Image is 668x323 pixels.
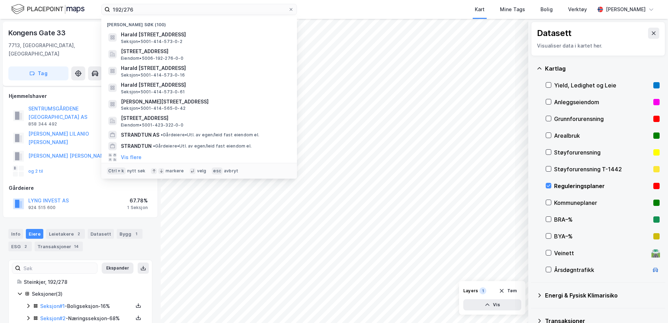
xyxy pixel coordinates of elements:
[107,167,126,174] div: Ctrl + k
[40,315,66,321] a: Seksjon#2
[554,249,648,257] div: Veinett
[73,243,80,250] div: 14
[554,232,651,241] div: BYA–%
[554,131,651,140] div: Arealbruk
[463,288,478,294] div: Layers
[651,249,660,258] div: 🛣️
[22,243,29,250] div: 2
[633,289,668,323] iframe: Chat Widget
[127,205,148,210] div: 1 Seksjon
[463,299,521,310] button: Vis
[11,3,85,15] img: logo.f888ab2527a4732fd821a326f86c7f29.svg
[88,229,114,239] div: Datasett
[8,229,23,239] div: Info
[8,27,67,38] div: Kongens Gate 33
[537,28,572,39] div: Datasett
[554,148,651,157] div: Støyforurensning
[9,184,152,192] div: Gårdeiere
[494,285,521,296] button: Tøm
[121,106,186,111] span: Seksjon • 5001-414-565-0-42
[117,229,143,239] div: Bygg
[28,205,56,210] div: 924 515 600
[554,266,648,274] div: Årsdøgntrafikk
[121,98,289,106] span: [PERSON_NAME][STREET_ADDRESS]
[540,5,553,14] div: Bolig
[121,114,289,122] span: [STREET_ADDRESS]
[633,289,668,323] div: Kontrollprogram for chat
[554,115,651,123] div: Grunnforurensning
[545,291,660,300] div: Energi & Fysisk Klimarisiko
[28,121,57,127] div: 858 344 492
[121,122,183,128] span: Eiendom • 5001-423-322-0-0
[121,89,185,95] span: Seksjon • 5001-414-573-0-61
[121,30,289,39] span: Harald [STREET_ADDRESS]
[21,263,97,273] input: Søk
[121,81,289,89] span: Harald [STREET_ADDRESS]
[121,131,159,139] span: STRANDTUN AS
[545,64,660,73] div: Kartlag
[46,229,85,239] div: Leietakere
[102,263,133,274] button: Ekspander
[121,142,152,150] span: STRANDTUN
[121,72,185,78] span: Seksjon • 5001-414-573-0-16
[40,314,133,323] div: - Næringsseksjon - 68%
[554,81,651,89] div: Yield, Ledighet og Leie
[40,303,65,309] a: Seksjon#1
[121,56,183,61] span: Eiendom • 5006-192-276-0-0
[606,5,646,14] div: [PERSON_NAME]
[127,196,148,205] div: 67.78%
[537,42,659,50] div: Visualiser data i kartet her.
[9,92,152,100] div: Hjemmelshaver
[121,153,141,161] button: Vis flere
[110,4,288,15] input: Søk på adresse, matrikkel, gårdeiere, leietakere eller personer
[554,165,651,173] div: Støyforurensning T-1442
[554,215,651,224] div: BRA–%
[554,98,651,106] div: Anleggseiendom
[500,5,525,14] div: Mine Tags
[101,16,297,29] div: [PERSON_NAME] søk (100)
[166,168,184,174] div: markere
[554,182,651,190] div: Reguleringsplaner
[153,143,155,149] span: •
[8,66,68,80] button: Tag
[554,199,651,207] div: Kommuneplaner
[161,132,163,137] span: •
[8,242,32,251] div: ESG
[35,242,83,251] div: Transaksjoner
[161,132,259,138] span: Gårdeiere • Utl. av egen/leid fast eiendom el.
[8,41,113,58] div: 7713, [GEOGRAPHIC_DATA], [GEOGRAPHIC_DATA]
[121,64,289,72] span: Harald [STREET_ADDRESS]
[127,168,146,174] div: nytt søk
[475,5,485,14] div: Kart
[568,5,587,14] div: Verktøy
[26,229,43,239] div: Eiere
[197,168,206,174] div: velg
[153,143,252,149] span: Gårdeiere • Utl. av egen/leid fast eiendom el.
[479,287,486,294] div: 1
[121,47,289,56] span: [STREET_ADDRESS]
[224,168,238,174] div: avbryt
[121,39,182,44] span: Seksjon • 5001-414-573-0-2
[40,302,133,310] div: - Boligseksjon - 16%
[133,230,140,237] div: 1
[32,290,144,298] div: Seksjoner ( 3 )
[75,230,82,237] div: 2
[212,167,223,174] div: esc
[24,278,144,286] div: Steinkjer, 192/278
